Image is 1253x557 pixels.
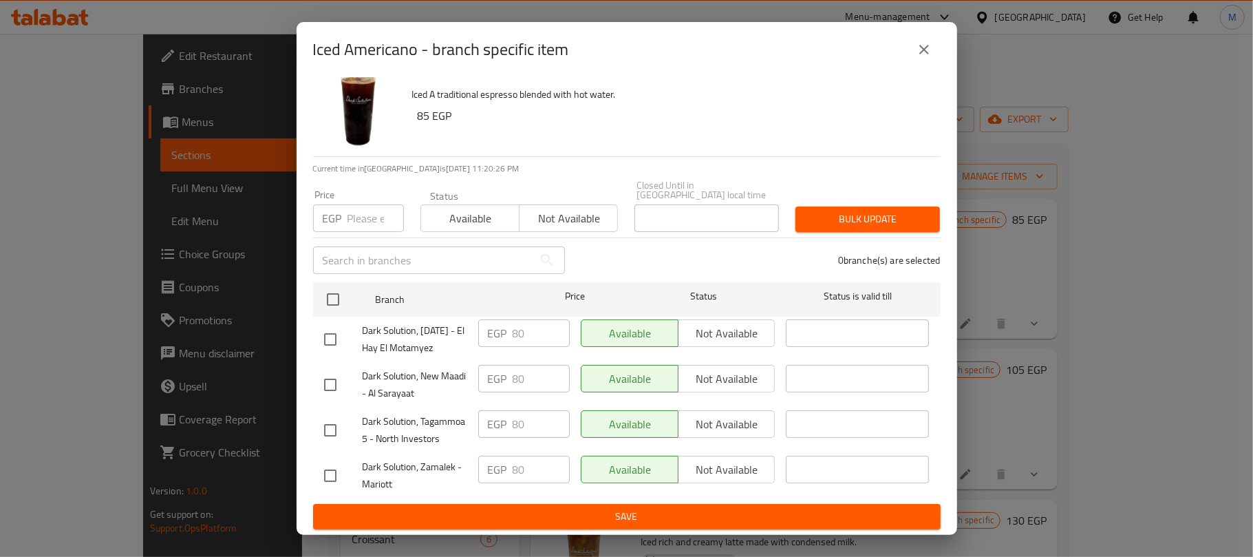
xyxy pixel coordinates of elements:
[313,63,401,151] img: Iced Americano
[363,322,467,357] span: Dark Solution, [DATE] - El Hay El Motamyez
[513,456,570,483] input: Please enter price
[363,459,467,493] span: Dark Solution, Zamalek - Mariott
[313,162,941,175] p: Current time in [GEOGRAPHIC_DATA] is [DATE] 11:20:26 PM
[908,33,941,66] button: close
[529,288,621,305] span: Price
[412,63,930,82] h6: Iced Americano
[363,368,467,402] span: Dark Solution, New Maadi - Al Sarayaat
[347,204,404,232] input: Please enter price
[795,207,940,232] button: Bulk update
[786,288,929,305] span: Status is valid till
[488,416,507,432] p: EGP
[513,410,570,438] input: Please enter price
[525,209,612,229] span: Not available
[420,204,520,232] button: Available
[427,209,514,229] span: Available
[313,504,941,529] button: Save
[375,291,518,308] span: Branch
[838,253,941,267] p: 0 branche(s) are selected
[418,106,930,125] h6: 85 EGP
[323,210,342,227] p: EGP
[363,413,467,448] span: Dark Solution, Tagammoa 5 - North Investors
[513,365,570,392] input: Please enter price
[488,370,507,387] p: EGP
[806,211,929,228] span: Bulk update
[324,508,930,525] span: Save
[313,39,569,61] h2: Iced Americano - branch specific item
[412,86,930,103] p: Iced A traditional espresso blended with hot water.
[513,319,570,347] input: Please enter price
[488,325,507,341] p: EGP
[313,246,533,274] input: Search in branches
[519,204,618,232] button: Not available
[488,461,507,478] p: EGP
[632,288,775,305] span: Status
